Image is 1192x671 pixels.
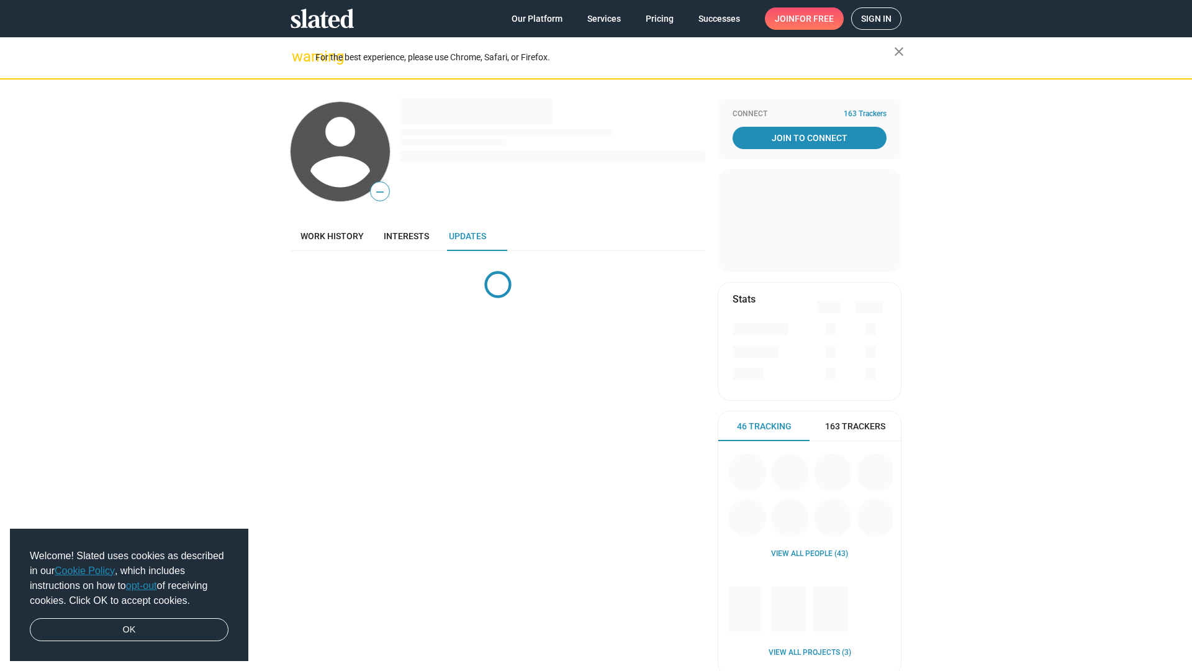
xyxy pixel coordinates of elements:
span: Welcome! Slated uses cookies as described in our , which includes instructions on how to of recei... [30,549,228,608]
span: 163 Trackers [825,421,885,432]
a: Services [577,7,631,30]
mat-icon: warning [292,49,307,64]
a: Updates [439,221,496,251]
mat-icon: close [892,44,906,59]
span: 163 Trackers [844,109,887,119]
span: for free [795,7,834,30]
span: Pricing [646,7,674,30]
a: View all People (43) [771,549,848,559]
div: For the best experience, please use Chrome, Safari, or Firefox. [315,49,894,66]
a: Pricing [636,7,684,30]
span: Sign in [861,8,892,29]
span: Updates [449,231,486,241]
a: Cookie Policy [55,565,115,576]
mat-card-title: Stats [733,293,756,306]
a: Join To Connect [733,127,887,149]
span: — [371,184,389,200]
div: cookieconsent [10,529,248,662]
a: Successes [689,7,750,30]
span: Interests [384,231,429,241]
span: Join [775,7,834,30]
span: Our Platform [512,7,562,30]
span: Work history [300,231,364,241]
a: dismiss cookie message [30,618,228,642]
span: Successes [698,7,740,30]
a: Joinfor free [765,7,844,30]
a: opt-out [126,580,157,591]
a: Interests [374,221,439,251]
a: View all Projects (3) [769,648,851,658]
a: Work history [291,221,374,251]
a: Our Platform [502,7,572,30]
span: 46 Tracking [737,421,792,432]
div: Connect [733,109,887,119]
span: Join To Connect [735,127,884,149]
span: Services [587,7,621,30]
a: Sign in [851,7,901,30]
